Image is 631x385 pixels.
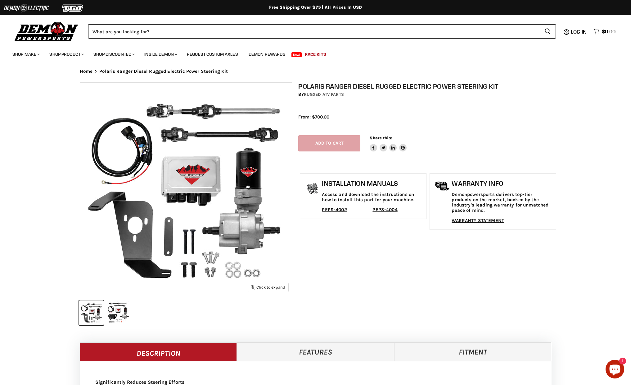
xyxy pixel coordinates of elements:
h1: Polaris Ranger Diesel Rugged Electric Power Steering Kit [298,82,558,90]
a: WARRANTY STATEMENT [452,218,504,223]
span: Click to expand [251,285,285,290]
img: TGB Logo 2 [50,2,96,14]
a: Rugged ATV Parts [304,92,344,97]
span: Log in [571,29,587,35]
a: Features [237,342,394,361]
button: IMAGE thumbnail [106,300,130,325]
span: Polaris Ranger Diesel Rugged Electric Power Steering Kit [99,69,228,74]
img: Demon Electric Logo 2 [3,2,50,14]
button: Search [539,24,556,39]
span: New! [291,52,302,57]
a: PEPS-4004 [372,207,397,212]
a: Shop Product [45,48,88,61]
aside: Share this: [370,135,407,152]
a: PEPS-4002 [322,207,347,212]
a: Race Kits [300,48,331,61]
span: From: $700.00 [298,114,329,120]
a: Request Custom Axles [182,48,243,61]
inbox-online-store-chat: Shopify online store chat [604,360,626,380]
img: install_manual-icon.png [305,181,320,197]
input: Search [88,24,539,39]
img: Demon Powersports [12,20,80,42]
form: Product [88,24,556,39]
button: IMAGE thumbnail [79,300,104,325]
div: by [298,91,558,98]
img: IMAGE [80,83,292,295]
a: Demon Rewards [244,48,290,61]
div: Free Shipping Over $75 | All Prices In USD [67,5,564,10]
a: Inside Demon [140,48,181,61]
img: warranty-icon.png [435,181,450,191]
h1: Warranty Info [452,180,553,187]
a: Home [80,69,93,74]
span: Share this: [370,136,392,140]
a: Description [80,342,237,361]
a: Shop Discounted [89,48,138,61]
ul: Main menu [8,45,614,61]
p: Access and download the instructions on how to install this part for your machine. [322,192,423,203]
nav: Breadcrumbs [67,69,564,74]
a: Shop Make [8,48,43,61]
a: Log in [568,29,590,35]
button: Click to expand [248,283,288,291]
a: $0.00 [590,27,619,36]
span: $0.00 [602,29,615,35]
p: Demonpowersports delivers top-tier products on the market, backed by the industry's leading warra... [452,192,553,213]
a: Fitment [394,342,552,361]
h1: Installation Manuals [322,180,423,187]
